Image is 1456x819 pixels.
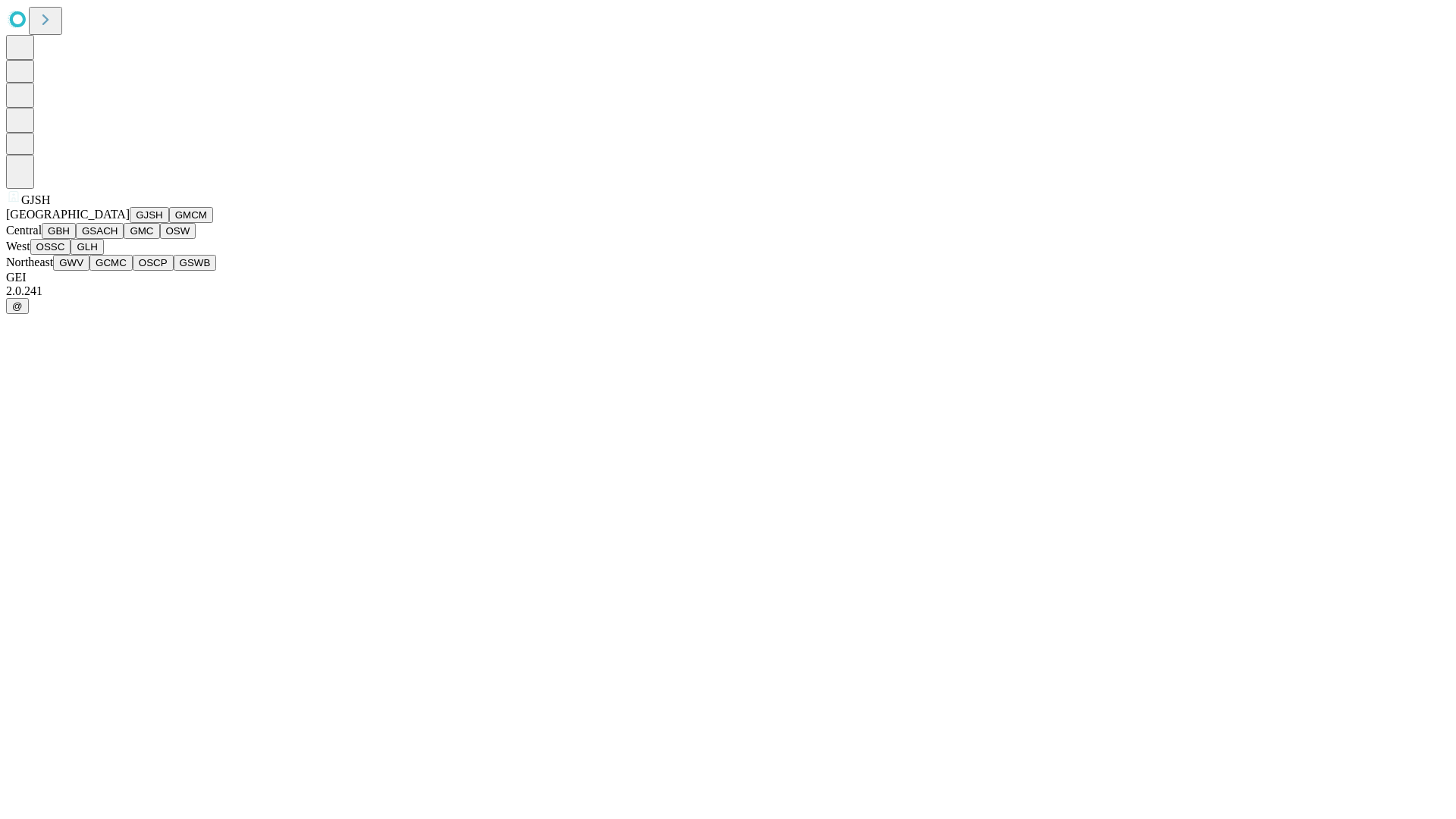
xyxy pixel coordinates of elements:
span: GJSH [21,193,50,206]
span: Central [6,224,42,237]
div: GEI [6,271,1450,284]
button: GSACH [76,223,124,239]
button: GMCM [169,207,213,223]
button: GMC [124,223,159,239]
span: Northeast [6,256,53,268]
button: OSCP [133,255,174,271]
div: 2.0.241 [6,284,1450,298]
button: GJSH [130,207,169,223]
button: GSWB [174,255,217,271]
button: OSW [160,223,196,239]
span: West [6,240,30,253]
button: OSSC [30,239,71,255]
span: @ [12,300,23,312]
button: GBH [42,223,76,239]
span: [GEOGRAPHIC_DATA] [6,208,130,221]
button: GLH [71,239,103,255]
button: GWV [53,255,89,271]
button: GCMC [89,255,133,271]
button: @ [6,298,29,314]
